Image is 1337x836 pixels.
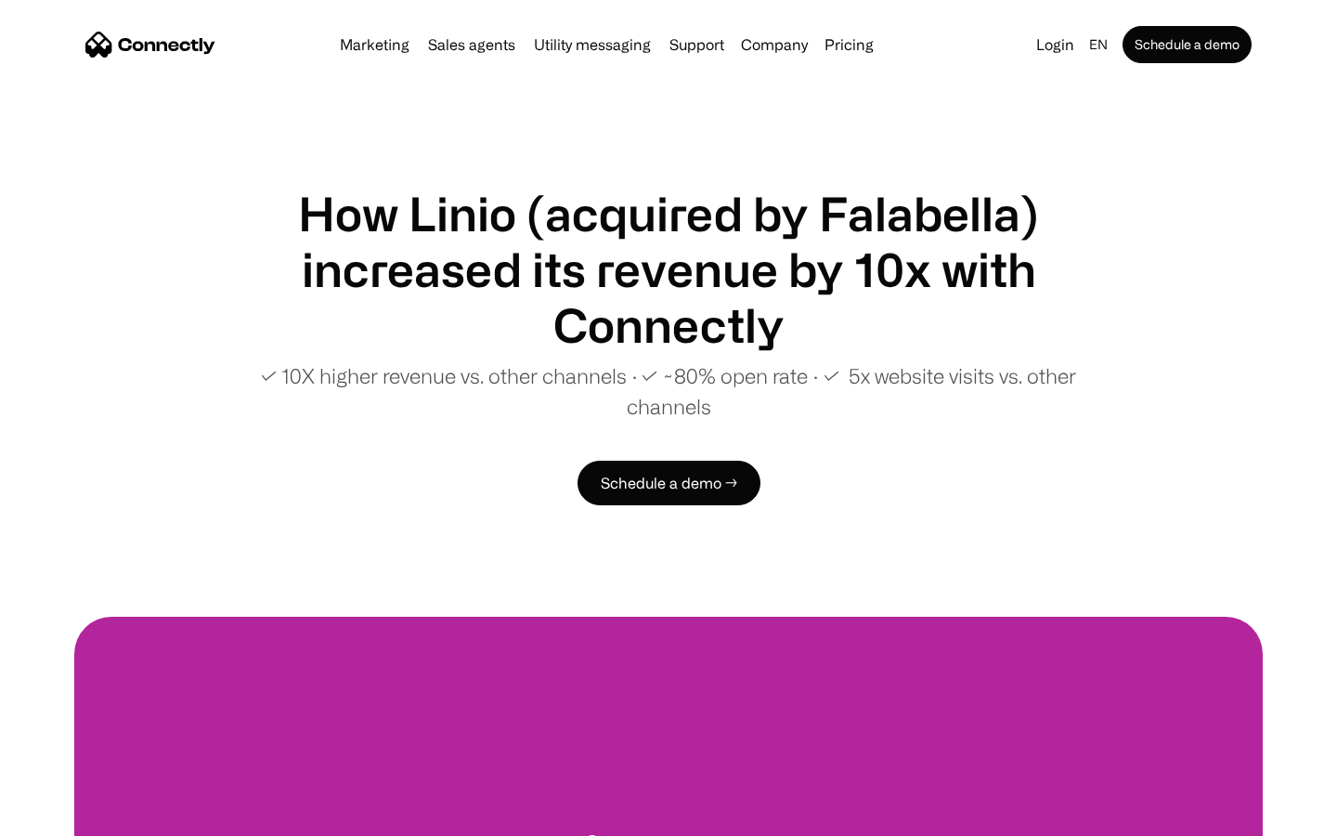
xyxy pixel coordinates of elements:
[741,32,808,58] div: Company
[37,803,111,829] ul: Language list
[223,186,1114,353] h1: How Linio (acquired by Falabella) increased its revenue by 10x with Connectly
[223,360,1114,422] p: ✓ 10X higher revenue vs. other channels ∙ ✓ ~80% open rate ∙ ✓ 5x website visits vs. other channels
[85,31,215,59] a: home
[332,37,417,52] a: Marketing
[578,461,760,505] a: Schedule a demo →
[19,802,111,829] aside: Language selected: English
[421,37,523,52] a: Sales agents
[1029,32,1082,58] a: Login
[1082,32,1119,58] div: en
[1089,32,1108,58] div: en
[1123,26,1252,63] a: Schedule a demo
[817,37,881,52] a: Pricing
[735,32,813,58] div: Company
[662,37,732,52] a: Support
[526,37,658,52] a: Utility messaging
